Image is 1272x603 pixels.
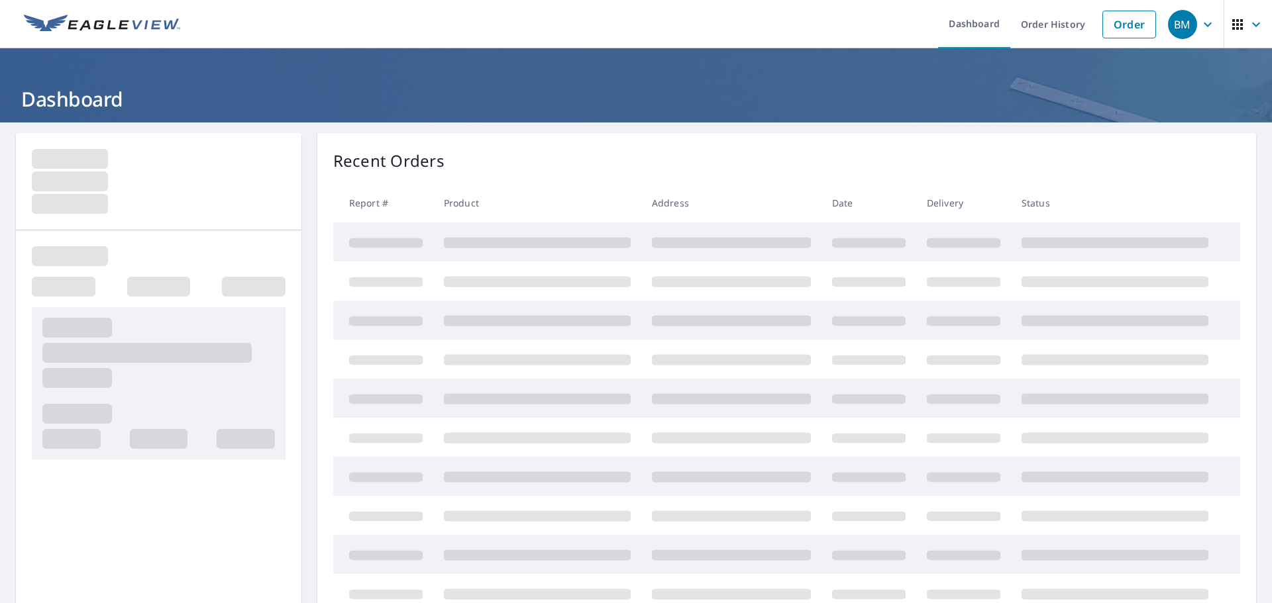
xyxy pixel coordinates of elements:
[433,183,641,222] th: Product
[1168,10,1197,39] div: BM
[333,149,445,173] p: Recent Orders
[1011,183,1219,222] th: Status
[16,85,1256,113] h1: Dashboard
[1102,11,1156,38] a: Order
[24,15,180,34] img: EV Logo
[641,183,821,222] th: Address
[916,183,1011,222] th: Delivery
[821,183,916,222] th: Date
[333,183,433,222] th: Report #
